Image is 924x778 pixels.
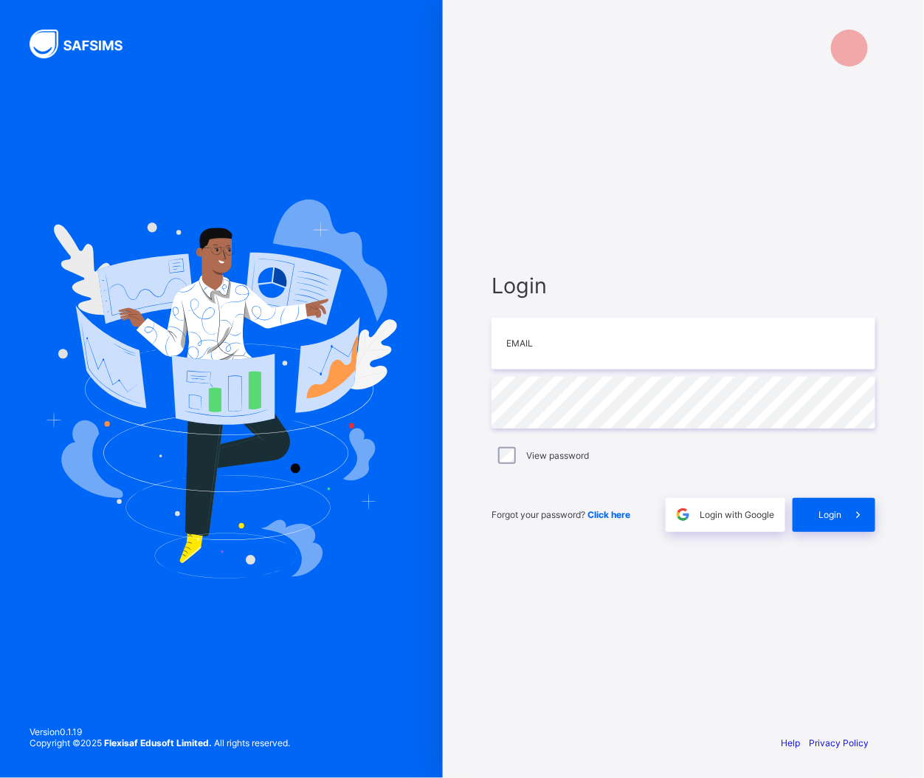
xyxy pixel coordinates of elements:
[46,199,397,578] img: Hero Image
[781,737,800,748] a: Help
[809,737,869,748] a: Privacy Policy
[492,273,875,298] span: Login
[587,509,630,520] a: Click here
[104,737,212,748] strong: Flexisaf Edusoft Limited.
[675,506,692,523] img: google.396cfc9801f0270233282035f929180a.svg
[492,509,630,520] span: Forgot your password?
[700,509,774,520] span: Login with Google
[526,450,589,461] label: View password
[818,509,841,520] span: Login
[30,737,290,748] span: Copyright © 2025 All rights reserved.
[30,30,140,58] img: SAFSIMS Logo
[30,726,290,737] span: Version 0.1.19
